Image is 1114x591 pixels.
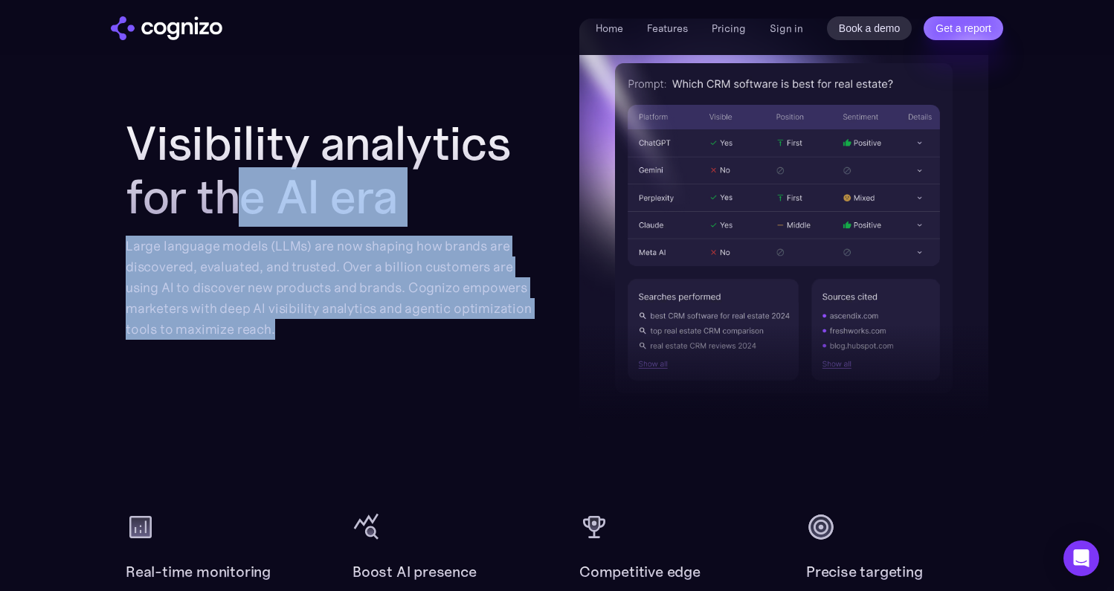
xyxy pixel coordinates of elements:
img: query stats icon [352,512,382,542]
h2: Precise targeting [806,560,923,584]
div: Large language models (LLMs) are now shaping how brands are discovered, evaluated, and trusted. O... [126,236,535,340]
a: Pricing [712,22,746,35]
h2: Visibility analytics for the AI era [126,117,535,224]
a: Book a demo [827,16,912,40]
h2: Boost AI presence [352,560,477,584]
a: Home [596,22,623,35]
div: Open Intercom Messenger [1063,540,1099,576]
img: cup icon [579,512,609,542]
h2: Real-time monitoring [126,560,271,584]
a: home [111,16,222,40]
a: Get a report [924,16,1003,40]
a: Sign in [770,19,803,37]
a: Features [647,22,688,35]
img: target icon [806,512,836,542]
h2: Competitive edge [579,560,701,584]
img: analytics icon [126,512,155,542]
img: cognizo logo [111,16,222,40]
